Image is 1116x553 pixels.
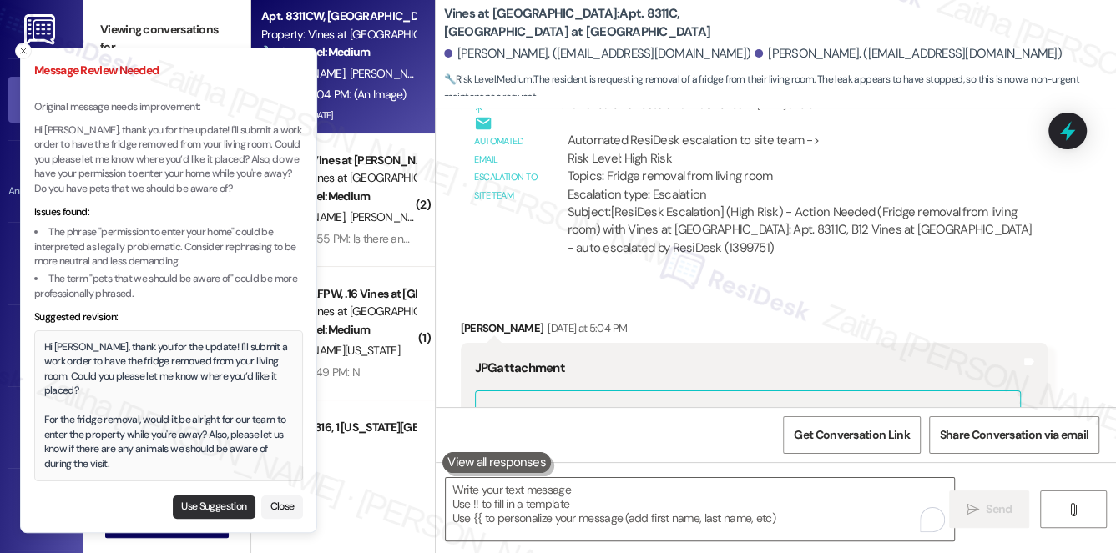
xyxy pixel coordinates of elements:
[8,241,75,286] a: Site Visit •
[568,132,1034,204] div: Automated ResiDesk escalation to site team -> Risk Level: High Risk Topics: Fridge removal from l...
[34,100,303,115] p: Original message needs improvement:
[929,416,1099,454] button: Share Conversation via email
[755,45,1062,63] div: [PERSON_NAME]. ([EMAIL_ADDRESS][DOMAIN_NAME])
[261,87,407,102] div: [DATE] at 5:04 PM: (An Image)
[8,323,75,368] a: Insights •
[34,123,303,197] p: Hi [PERSON_NAME], thank you for the update! I'll submit a work order to have the fridge removed f...
[794,426,909,444] span: Get Conversation Link
[568,204,1034,257] div: Subject: [ResiDesk Escalation] (High Risk) - Action Needed (Fridge removal from living room) with...
[543,319,627,337] div: [DATE] at 5:04 PM
[8,405,75,450] a: Buildings
[15,43,32,59] button: Close toast
[444,71,1116,107] span: : The resident is requesting removal of a fridge from their living room. The leak appears to have...
[261,285,416,303] div: Apt. 5614AFPW, .16 Vines at [GEOGRAPHIC_DATA]
[349,209,432,224] span: [PERSON_NAME]
[34,310,303,325] div: Suggested revision:
[986,500,1012,518] span: Send
[444,73,533,86] strong: 🔧 Risk Level: Medium
[475,359,565,376] b: JPG attachment
[446,478,955,540] textarea: To enrich screen reader interactions, please activate Accessibility in Grammarly extension settings
[261,495,303,519] button: Close
[261,343,400,358] span: [PERSON_NAME][US_STATE]
[100,17,234,61] label: Viewing conversations for
[260,105,417,126] div: Archived on [DATE]
[8,487,75,532] a: Leads
[940,426,1088,444] span: Share Conversation via email
[261,419,416,436] div: Apt. OK118316, 1 [US_STATE][GEOGRAPHIC_DATA]
[34,225,303,269] li: The phrase "permission to enter your home" could be interpreted as legally problematic. Consider ...
[783,416,920,454] button: Get Conversation Link
[261,8,416,25] div: Apt. 8311CW, [GEOGRAPHIC_DATA] at [GEOGRAPHIC_DATA]
[474,133,539,204] div: Automated email escalation to site team
[444,45,751,63] div: [PERSON_NAME]. ([EMAIL_ADDRESS][DOMAIN_NAME])
[349,66,432,81] span: [PERSON_NAME]
[34,62,303,79] h3: Message Review Needed
[44,340,294,472] div: Hi [PERSON_NAME], thank you for the update! I'll submit a work order to have the fridge removed f...
[8,77,75,122] a: Inbox
[949,490,1030,528] button: Send
[261,364,360,380] div: [DATE] at 2:49 PM: N
[261,152,416,169] div: Apt. 48, F Vines at [PERSON_NAME]
[261,303,416,320] div: Property: Vines at [GEOGRAPHIC_DATA]
[261,322,370,337] strong: 🔧 Risk Level: Medium
[461,319,1048,343] div: [PERSON_NAME]
[261,169,416,187] div: Property: Vines at [GEOGRAPHIC_DATA]
[1067,503,1079,516] i: 
[34,205,303,220] div: Issues found:
[444,5,778,41] b: Vines at [GEOGRAPHIC_DATA]: Apt. 8311C, [GEOGRAPHIC_DATA] at [GEOGRAPHIC_DATA]
[173,495,255,519] button: Use Suggestion
[967,503,979,516] i: 
[24,14,58,45] img: ResiDesk Logo
[553,96,1048,119] div: Automated email escalation to site team
[261,44,370,59] strong: 🔧 Risk Level: Medium
[261,26,416,43] div: Property: Vines at [GEOGRAPHIC_DATA]
[488,404,732,420] b: ResiDesk found written details in this image
[34,272,303,301] li: The term "pets that we should be aware of" could be more professionally phrased.
[261,189,370,204] strong: 🔧 Risk Level: Medium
